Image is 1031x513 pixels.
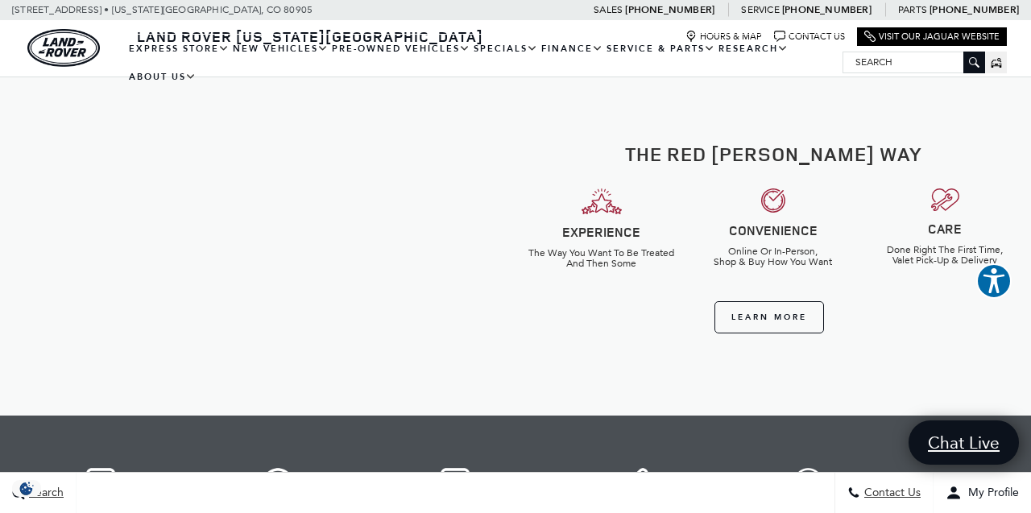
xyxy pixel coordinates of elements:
[860,486,921,500] span: Contact Us
[843,52,984,72] input: Search
[562,223,640,241] strong: EXPERIENCE
[909,420,1019,465] a: Chat Live
[976,263,1012,299] button: Explore your accessibility options
[330,35,472,63] a: Pre-Owned Vehicles
[127,27,493,46] a: Land Rover [US_STATE][GEOGRAPHIC_DATA]
[934,473,1031,513] button: Open user profile menu
[231,35,330,63] a: New Vehicles
[699,246,847,267] h6: Online Or In-Person, Shop & Buy How You Want
[472,35,540,63] a: Specials
[616,468,648,500] img: cta-icon-financing
[928,220,962,238] strong: CARE
[976,263,1012,302] aside: Accessibility Help Desk
[12,4,313,15] a: [STREET_ADDRESS] • [US_STATE][GEOGRAPHIC_DATA], CO 80905
[920,432,1008,453] span: Chat Live
[262,468,294,500] img: cta-icon-usedvehicles
[714,301,824,333] a: Learn More
[962,486,1019,500] span: My Profile
[605,35,717,63] a: Service & Parts
[127,63,198,91] a: About Us
[85,468,117,500] img: cta-icon-newvehicles
[594,4,623,15] span: Sales
[864,31,1000,43] a: Visit Our Jaguar Website
[793,468,826,500] img: Value Trade
[27,29,100,67] img: Land Rover
[872,245,1019,266] h6: Done Right The First Time, Valet Pick-Up & Delivery
[8,480,45,497] div: Privacy Settings
[27,29,100,67] a: land-rover
[741,4,779,15] span: Service
[540,35,605,63] a: Finance
[127,35,231,63] a: EXPRESS STORE
[717,35,790,63] a: Research
[93,149,423,335] iframe: YouTube video player
[782,3,872,16] a: [PHONE_NUMBER]
[528,143,1019,164] h2: The Red [PERSON_NAME] Way
[528,248,675,269] h6: The Way You Want To Be Treated And Then Some
[137,27,483,46] span: Land Rover [US_STATE][GEOGRAPHIC_DATA]
[729,221,818,239] strong: CONVENIENCE
[774,31,845,43] a: Contact Us
[625,3,714,16] a: [PHONE_NUMBER]
[127,35,843,91] nav: Main Navigation
[930,3,1019,16] a: [PHONE_NUMBER]
[685,31,762,43] a: Hours & Map
[898,4,927,15] span: Parts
